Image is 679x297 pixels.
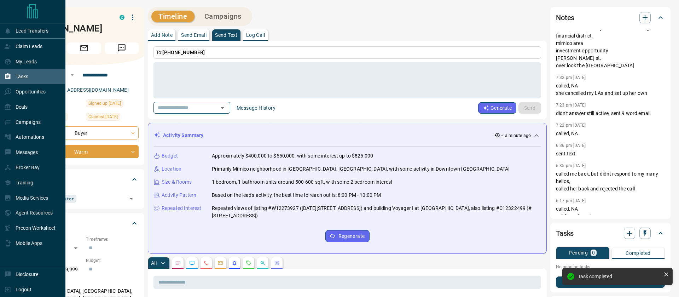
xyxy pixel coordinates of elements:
button: Open [68,71,76,79]
svg: Notes [175,260,181,266]
p: called, NA call [DATE] maybe [556,205,665,220]
span: [PHONE_NUMBER] [162,50,205,55]
p: called, NA she cancelled my LAs and set up her own [556,82,665,97]
p: Add Note [151,33,173,38]
div: condos.ca [120,15,124,20]
p: Budget [162,152,178,160]
div: Sat May 08 2021 [86,99,139,109]
p: All [151,261,157,265]
div: Tags [30,171,139,188]
p: Log Call [246,33,265,38]
div: Task completed [578,274,661,279]
div: Notes [556,9,665,26]
p: Repeated Interest [162,205,201,212]
p: 0 [592,250,595,255]
button: Open [126,194,136,204]
span: Signed up [DATE] [88,100,121,107]
div: Warm [30,145,139,158]
p: Primarily Mimico neighborhood in [GEOGRAPHIC_DATA], [GEOGRAPHIC_DATA], with some activity in Down... [212,165,510,173]
p: Activity Pattern [162,192,196,199]
p: 6:35 pm [DATE] [556,163,586,168]
p: 6:36 pm [DATE] [556,143,586,148]
span: Email [67,42,101,54]
button: Generate [478,102,516,114]
p: Send Email [181,33,207,38]
button: Regenerate [325,230,370,242]
h2: Notes [556,12,574,23]
p: Send Text [215,33,238,38]
p: 6:17 pm [DATE] [556,198,586,203]
p: 7:32 pm [DATE] [556,75,586,80]
p: called me back, but didnt respond to my many hellos, called her back and rejected the call [556,170,665,193]
h1: Sawra [PERSON_NAME] [30,11,109,34]
p: didn't answer still active, sent 9 word email [556,110,665,117]
p: Pending [569,250,588,255]
div: Thu Jun 15 2023 [86,113,139,123]
p: Repeated views of listing #W12273927 ([DATE][STREET_ADDRESS]) and building Voyager I at [GEOGRAPH... [212,205,541,219]
span: Message [105,42,139,54]
div: Activity Summary< a minute ago [154,129,541,142]
p: 1 bedroom, 1 bathroom units around 500-600 sqft, with some 2 bedroom interest [212,178,393,186]
a: [EMAIL_ADDRESS][DOMAIN_NAME] [49,87,129,93]
svg: Agent Actions [274,260,280,266]
p: No pending tasks [556,262,665,272]
p: owns a corporation 400K+ savings now she's looking to buy under corporate doesnt mind a fixer [GE... [556,2,665,69]
p: Approximately $400,000 to $550,000, with some interest up to $825,000 [212,152,373,160]
p: Size & Rooms [162,178,192,186]
p: Location [162,165,181,173]
button: Campaigns [197,11,249,22]
svg: Lead Browsing Activity [189,260,195,266]
svg: Listing Alerts [232,260,237,266]
h2: Tasks [556,228,574,239]
button: Message History [232,102,280,114]
p: sent text [556,150,665,158]
svg: Emails [217,260,223,266]
p: Completed [626,251,651,256]
p: < a minute ago [501,132,531,139]
span: Claimed [DATE] [88,113,118,120]
div: Criteria [30,215,139,232]
svg: Requests [246,260,251,266]
p: Budget: [86,257,139,264]
button: Timeline [151,11,195,22]
p: Activity Summary [163,132,203,139]
svg: Opportunities [260,260,266,266]
div: Buyer [30,126,139,139]
p: To: [153,46,541,59]
button: New Task [556,276,665,288]
p: Based on the lead's activity, the best time to reach out is: 8:00 PM - 10:00 PM [212,192,381,199]
p: Areas Searched: [30,279,139,285]
p: 7:23 pm [DATE] [556,103,586,108]
p: Timeframe: [86,236,139,242]
button: Open [217,103,227,113]
svg: Calls [203,260,209,266]
div: Tasks [556,225,665,242]
p: 7:22 pm [DATE] [556,123,586,128]
p: called, NA [556,130,665,137]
